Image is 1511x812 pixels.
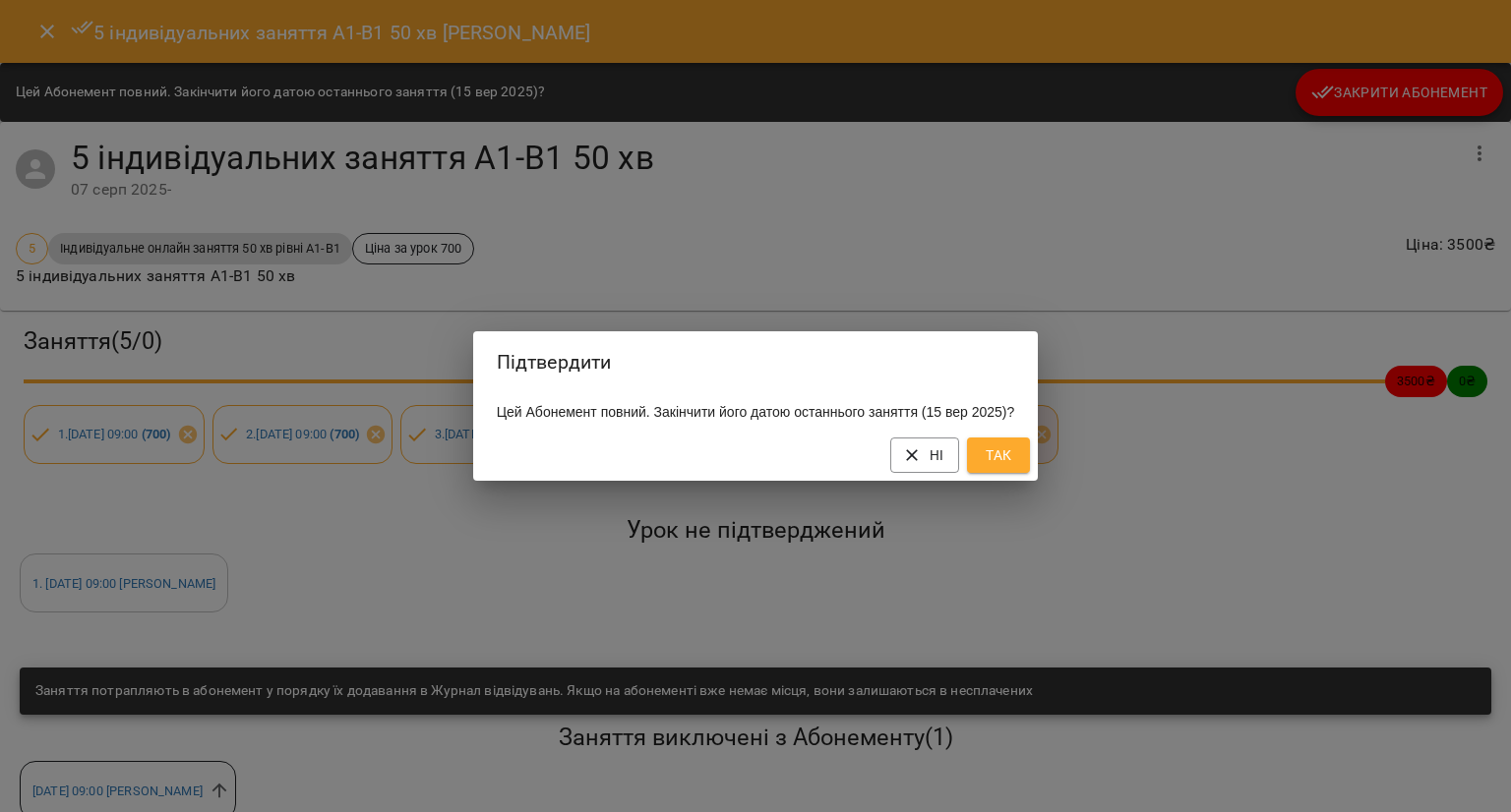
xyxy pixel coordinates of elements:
[497,347,1015,377] h2: Підтвердити
[473,394,1039,430] div: Цей Абонемент повний. Закінчити його датою останнього заняття (15 вер 2025)?
[906,443,944,467] span: Ні
[983,443,1014,467] span: Так
[890,437,960,473] button: Ні
[967,437,1030,473] button: Так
